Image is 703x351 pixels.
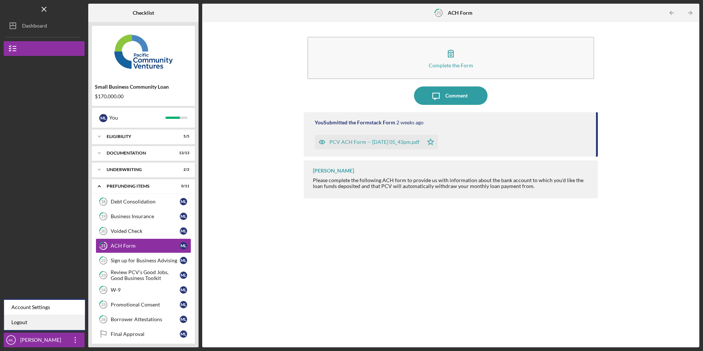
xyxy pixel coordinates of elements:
[107,184,171,188] div: Prefunding Items
[176,134,189,139] div: 5 / 5
[445,86,468,105] div: Comment
[107,167,171,172] div: Underwriting
[96,209,191,224] a: 19Business InsuranceML
[96,283,191,297] a: 24W-9ML
[101,258,106,263] tspan: 22
[18,333,66,349] div: [PERSON_NAME]
[95,84,192,90] div: Small Business Community Loan
[414,86,488,105] button: Comment
[176,184,189,188] div: 0 / 11
[96,224,191,238] a: 20Voided CheckML
[111,199,180,205] div: Debt Consolidation
[180,330,187,338] div: M L
[180,198,187,205] div: M L
[313,177,590,189] div: Please complete the following ACH form to provide us with information about the bank account to w...
[180,286,187,294] div: M L
[111,243,180,249] div: ACH Form
[95,93,192,99] div: $170,000.00
[96,268,191,283] a: 23Review PCV's Good Jobs, Good Business ToolkitML
[315,135,438,149] button: PCV ACH Form -- [DATE] 05_43pm.pdf
[101,244,106,248] tspan: 21
[111,269,180,281] div: Review PCV's Good Jobs, Good Business Toolkit
[315,120,395,125] div: You Submitted the Formstack Form
[180,227,187,235] div: M L
[101,199,106,204] tspan: 18
[111,331,180,337] div: Final Approval
[329,139,420,145] div: PCV ACH Form -- [DATE] 05_43pm.pdf
[96,327,191,341] a: Final ApprovalML
[180,316,187,323] div: M L
[180,242,187,249] div: M L
[96,253,191,268] a: 22Sign up for Business AdvisingML
[111,316,180,322] div: Borrower Attestations
[101,229,106,234] tspan: 20
[96,312,191,327] a: 26Borrower AttestationsML
[180,272,187,279] div: M L
[8,338,14,342] text: ML
[101,273,106,278] tspan: 23
[111,228,180,234] div: Voided Check
[101,317,106,322] tspan: 26
[4,300,85,315] div: Account Settings
[22,18,47,35] div: Dashboard
[429,63,473,68] div: Complete the Form
[107,134,171,139] div: Eligibility
[92,29,195,74] img: Product logo
[111,287,180,293] div: W-9
[180,213,187,220] div: M L
[436,10,441,15] tspan: 21
[96,297,191,312] a: 25Promotional ConsentML
[111,302,180,308] div: Promotional Consent
[396,120,424,125] time: 2025-09-17 21:43
[96,194,191,209] a: 18Debt ConsolidationML
[176,167,189,172] div: 2 / 2
[4,18,85,33] button: Dashboard
[111,258,180,263] div: Sign up for Business Advising
[109,111,165,124] div: You
[4,333,85,347] button: ML[PERSON_NAME]
[180,301,187,308] div: M L
[107,151,171,155] div: Documentation
[448,10,472,16] b: ACH Form
[176,151,189,155] div: 13 / 13
[101,214,106,219] tspan: 19
[111,213,180,219] div: Business Insurance
[307,37,594,79] button: Complete the Form
[133,10,154,16] b: Checklist
[99,114,107,122] div: M L
[101,288,106,292] tspan: 24
[101,302,106,307] tspan: 25
[180,257,187,264] div: M L
[4,315,85,330] a: Logout
[96,238,191,253] a: 21ACH FormML
[313,168,354,174] div: [PERSON_NAME]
